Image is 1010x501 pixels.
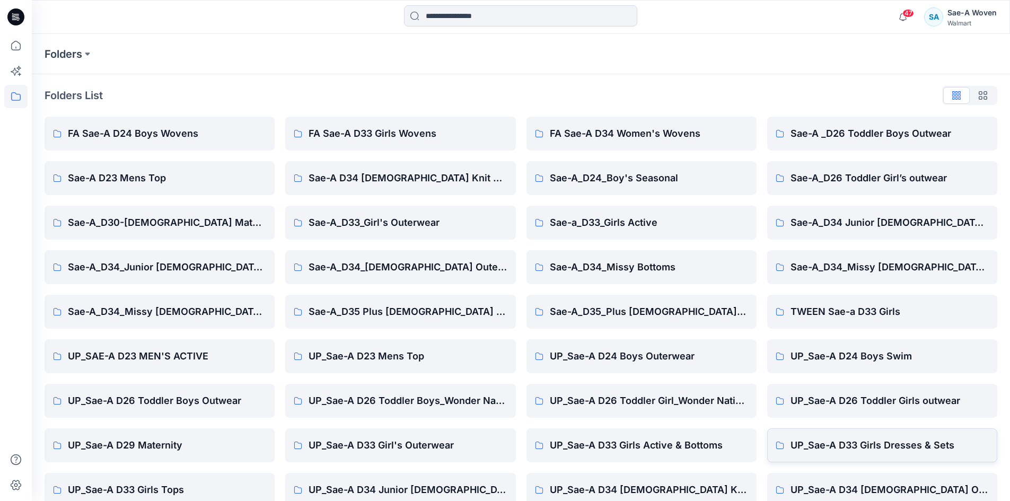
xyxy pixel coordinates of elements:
p: Sae-A_D35_Plus [DEMOGRAPHIC_DATA] Top [550,304,748,319]
p: UP_Sae-A D26 Toddler Girls outwear [791,393,989,408]
a: FA Sae-A D34 Women's Wovens [526,117,757,151]
p: UP_Sae-A D23 Mens Top [309,349,507,364]
a: Sae-A D34 [DEMOGRAPHIC_DATA] Knit Tops [285,161,515,195]
a: Sae-A_D26 Toddler Girl’s outwear [767,161,997,195]
a: UP_Sae-A D26 Toddler Girl_Wonder Nation Sportswear [526,384,757,418]
p: UP_Sae-A D33 Girls Active & Bottoms [550,438,748,453]
a: Sae-A_D34_Junior [DEMOGRAPHIC_DATA] bottom [45,250,275,284]
p: UP_Sae-A D34 [DEMOGRAPHIC_DATA] Outerwear [791,482,989,497]
p: FA Sae-A D34 Women's Wovens [550,126,748,141]
p: UP_Sae-A D24 Boys Swim [791,349,989,364]
p: Sae-A_D30-[DEMOGRAPHIC_DATA] Maternity [68,215,266,230]
div: Sae-A Woven [947,6,997,19]
a: UP_Sae-A D33 Girls Dresses & Sets [767,428,997,462]
p: Sae-A_D34_Missy [DEMOGRAPHIC_DATA] Dresses [791,260,989,275]
p: UP_Sae-A D26 Toddler Girl_Wonder Nation Sportswear [550,393,748,408]
a: UP_Sae-A D26 Toddler Boys_Wonder Nation Sportswear [285,384,515,418]
a: UP_Sae-A D33 Girls Active & Bottoms [526,428,757,462]
a: UP_Sae-A D26 Toddler Boys Outwear [45,384,275,418]
div: SA [924,7,943,27]
a: FA Sae-A D33 Girls Wovens [285,117,515,151]
p: UP_Sae-A D29 Maternity [68,438,266,453]
a: Sae-a_D33_Girls Active [526,206,757,240]
a: UP_Sae-A D24 Boys Swim [767,339,997,373]
p: Sae-A D23 Mens Top [68,171,266,186]
span: 47 [902,9,914,17]
p: Sae-A_D34 Junior [DEMOGRAPHIC_DATA] top [791,215,989,230]
p: FA Sae-A D24 Boys Wovens [68,126,266,141]
a: Sae-A_D34_Missy [DEMOGRAPHIC_DATA] Top Woven [45,295,275,329]
a: Sae-A_D34_Missy [DEMOGRAPHIC_DATA] Dresses [767,250,997,284]
p: UP_Sae-A D34 [DEMOGRAPHIC_DATA] Knit Tops [550,482,748,497]
p: UP_Sae-A D26 Toddler Boys Outwear [68,393,266,408]
a: TWEEN Sae-a D33 Girls [767,295,997,329]
a: Sae-A_D34_[DEMOGRAPHIC_DATA] Outerwear [285,250,515,284]
a: Sae-A_D24_Boy's Seasonal [526,161,757,195]
a: UP_Sae-A D26 Toddler Girls outwear [767,384,997,418]
a: Sae-A _D26 Toddler Boys Outwear [767,117,997,151]
p: Sae-A_D34_Missy [DEMOGRAPHIC_DATA] Top Woven [68,304,266,319]
p: Sae-A_D24_Boy's Seasonal [550,171,748,186]
p: UP_Sae-A D34 Junior [DEMOGRAPHIC_DATA] top [309,482,507,497]
a: Folders [45,47,82,61]
a: Sae-A D23 Mens Top [45,161,275,195]
a: Sae-A_D35_Plus [DEMOGRAPHIC_DATA] Top [526,295,757,329]
p: TWEEN Sae-a D33 Girls [791,304,989,319]
p: Sae-A D34 [DEMOGRAPHIC_DATA] Knit Tops [309,171,507,186]
p: Sae-A_D33_Girl's Outerwear [309,215,507,230]
p: UP_Sae-A D33 Girls Dresses & Sets [791,438,989,453]
p: UP_Sae-A D26 Toddler Boys_Wonder Nation Sportswear [309,393,507,408]
p: Sae-A_D26 Toddler Girl’s outwear [791,171,989,186]
a: Sae-A_D33_Girl's Outerwear [285,206,515,240]
a: Sae-A_D34_Missy Bottoms [526,250,757,284]
a: UP_SAE-A D23 MEN'S ACTIVE [45,339,275,373]
p: Sae-a_D33_Girls Active [550,215,748,230]
a: UP_Sae-A D24 Boys Outerwear [526,339,757,373]
p: Sae-A_D35 Plus [DEMOGRAPHIC_DATA] Bottom [309,304,507,319]
p: Sae-A_D34_Junior [DEMOGRAPHIC_DATA] bottom [68,260,266,275]
a: UP_Sae-A D29 Maternity [45,428,275,462]
p: UP_Sae-A D24 Boys Outerwear [550,349,748,364]
p: Sae-A_D34_Missy Bottoms [550,260,748,275]
p: Sae-A _D26 Toddler Boys Outwear [791,126,989,141]
a: FA Sae-A D24 Boys Wovens [45,117,275,151]
a: Sae-A_D30-[DEMOGRAPHIC_DATA] Maternity [45,206,275,240]
p: UP_Sae-A D33 Girl's Outerwear [309,438,507,453]
p: Sae-A_D34_[DEMOGRAPHIC_DATA] Outerwear [309,260,507,275]
div: Walmart [947,19,997,27]
a: UP_Sae-A D33 Girl's Outerwear [285,428,515,462]
a: Sae-A_D35 Plus [DEMOGRAPHIC_DATA] Bottom [285,295,515,329]
p: Folders List [45,87,103,103]
p: UP_Sae-A D33 Girls Tops [68,482,266,497]
a: Sae-A_D34 Junior [DEMOGRAPHIC_DATA] top [767,206,997,240]
p: UP_SAE-A D23 MEN'S ACTIVE [68,349,266,364]
p: FA Sae-A D33 Girls Wovens [309,126,507,141]
a: UP_Sae-A D23 Mens Top [285,339,515,373]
